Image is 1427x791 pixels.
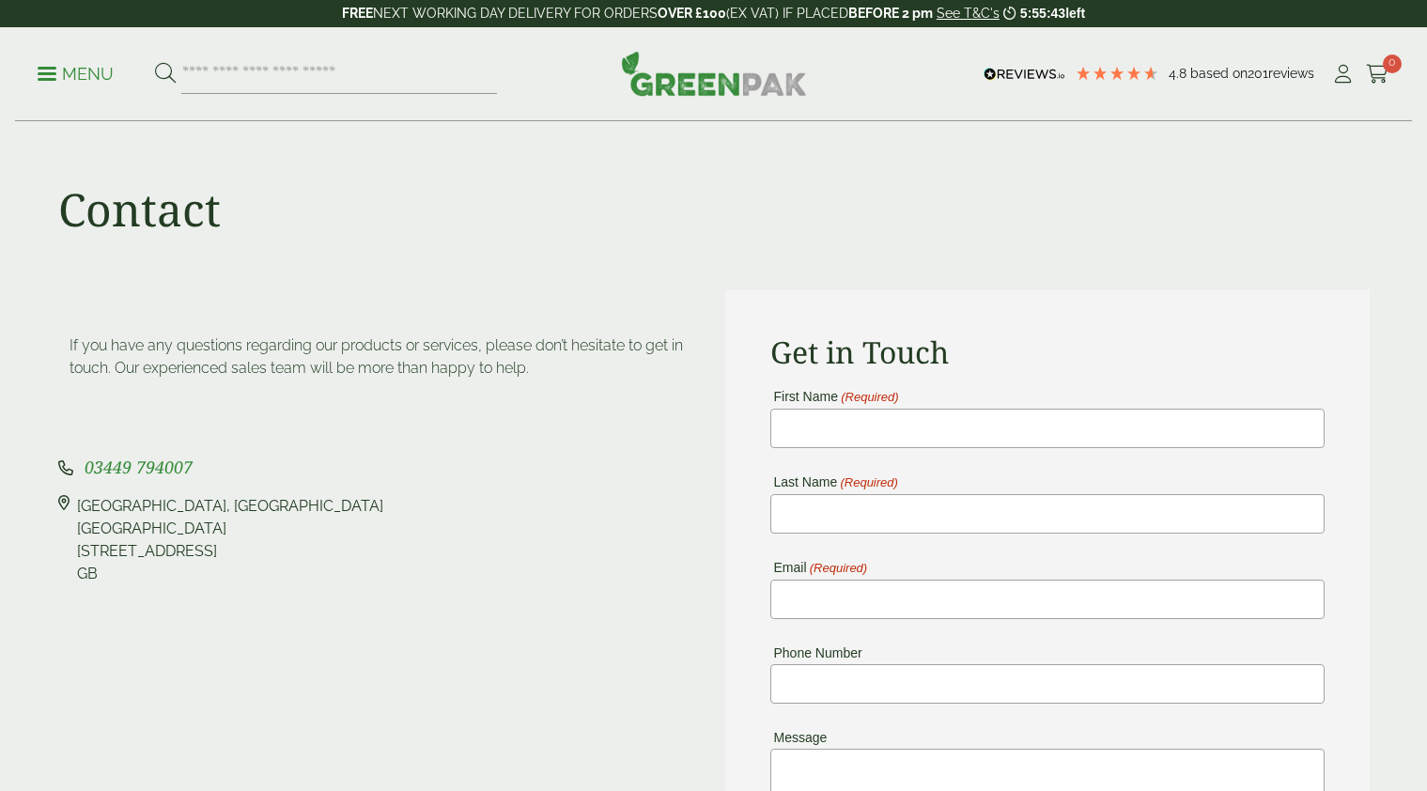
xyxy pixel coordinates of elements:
label: First Name [770,390,899,404]
span: (Required) [808,562,867,575]
i: My Account [1331,65,1355,84]
span: 03449 794007 [85,456,193,478]
a: 0 [1366,60,1389,88]
span: 5:55:43 [1020,6,1065,21]
a: See T&C's [937,6,1000,21]
span: reviews [1268,66,1314,81]
span: (Required) [839,476,898,489]
div: [GEOGRAPHIC_DATA], [GEOGRAPHIC_DATA] [GEOGRAPHIC_DATA] [STREET_ADDRESS] GB [77,495,383,585]
span: 201 [1248,66,1268,81]
p: If you have any questions regarding our products or services, please don’t hesitate to get in tou... [70,334,691,380]
span: Based on [1190,66,1248,81]
strong: BEFORE 2 pm [848,6,933,21]
span: 0 [1383,54,1402,73]
a: 03449 794007 [85,459,193,477]
label: Last Name [770,475,898,489]
a: Menu [38,63,114,82]
span: left [1065,6,1085,21]
h2: Get in Touch [770,334,1325,370]
strong: FREE [342,6,373,21]
div: 4.79 Stars [1075,65,1159,82]
strong: OVER £100 [658,6,726,21]
p: Menu [38,63,114,85]
label: Email [770,561,868,575]
label: Message [770,731,828,744]
img: GreenPak Supplies [621,51,807,96]
span: (Required) [840,391,899,404]
i: Cart [1366,65,1389,84]
span: 4.8 [1169,66,1190,81]
img: REVIEWS.io [984,68,1065,81]
label: Phone Number [770,646,862,659]
h1: Contact [58,182,221,237]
